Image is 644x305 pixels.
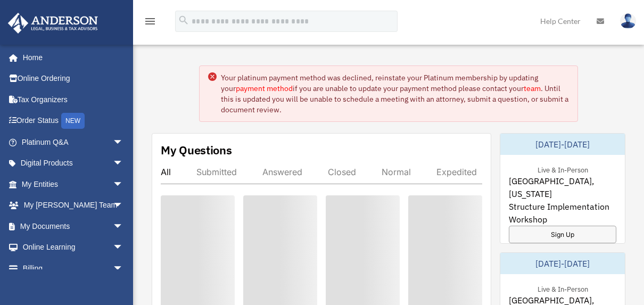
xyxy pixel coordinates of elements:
[500,253,625,274] div: [DATE]-[DATE]
[529,283,597,294] div: Live & In-Person
[509,226,616,243] a: Sign Up
[7,237,139,258] a: Online Learningarrow_drop_down
[5,13,101,34] img: Anderson Advisors Platinum Portal
[7,195,139,216] a: My [PERSON_NAME] Teamarrow_drop_down
[7,174,139,195] a: My Entitiesarrow_drop_down
[524,84,541,93] a: team
[113,153,134,175] span: arrow_drop_down
[113,237,134,259] span: arrow_drop_down
[7,68,139,89] a: Online Ordering
[500,134,625,155] div: [DATE]-[DATE]
[113,131,134,153] span: arrow_drop_down
[509,200,616,226] span: Structure Implementation Workshop
[144,15,156,28] i: menu
[436,167,477,177] div: Expedited
[7,89,139,110] a: Tax Organizers
[196,167,237,177] div: Submitted
[61,113,85,129] div: NEW
[7,47,134,68] a: Home
[509,175,616,200] span: [GEOGRAPHIC_DATA], [US_STATE]
[7,131,139,153] a: Platinum Q&Aarrow_drop_down
[7,216,139,237] a: My Documentsarrow_drop_down
[7,153,139,174] a: Digital Productsarrow_drop_down
[221,72,569,115] div: Your platinum payment method was declined, reinstate your Platinum membership by updating your if...
[620,13,636,29] img: User Pic
[178,14,189,26] i: search
[236,84,293,93] a: payment method
[161,167,171,177] div: All
[529,163,597,175] div: Live & In-Person
[7,258,139,279] a: Billingarrow_drop_down
[161,142,232,158] div: My Questions
[144,19,156,28] a: menu
[113,174,134,195] span: arrow_drop_down
[113,216,134,237] span: arrow_drop_down
[7,110,139,132] a: Order StatusNEW
[328,167,356,177] div: Closed
[113,195,134,217] span: arrow_drop_down
[382,167,411,177] div: Normal
[113,258,134,279] span: arrow_drop_down
[262,167,302,177] div: Answered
